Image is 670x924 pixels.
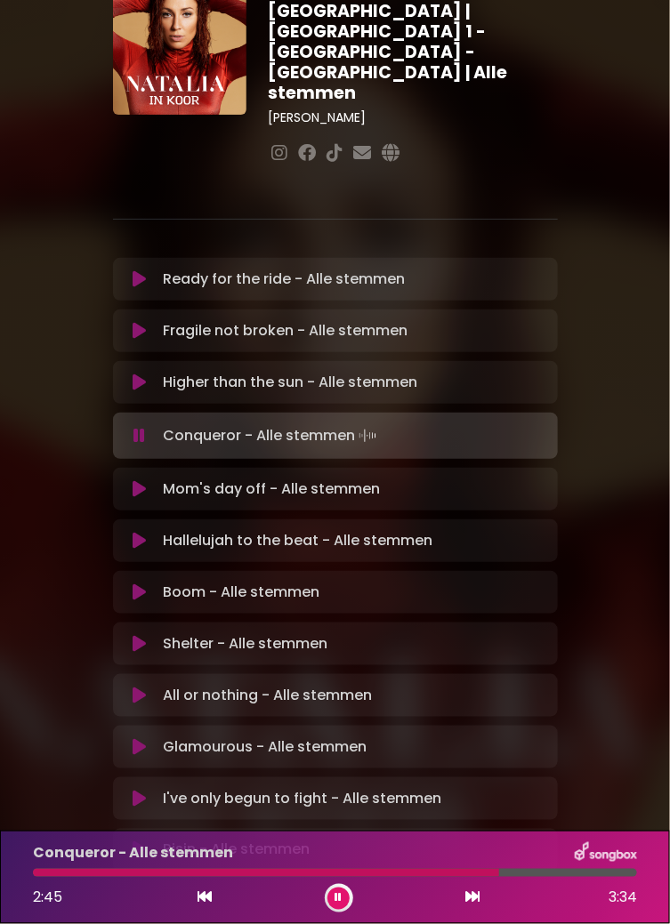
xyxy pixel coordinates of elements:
[163,478,380,500] p: Mom's day off - Alle stemmen
[163,582,319,603] p: Boom - Alle stemmen
[163,633,327,655] p: Shelter - Alle stemmen
[163,269,405,290] p: Ready for the ride - Alle stemmen
[163,685,372,706] p: All or nothing - Alle stemmen
[33,888,62,908] span: 2:45
[163,530,432,551] p: Hallelujah to the beat - Alle stemmen
[163,736,367,758] p: Glamourous - Alle stemmen
[163,423,380,448] p: Conqueror - Alle stemmen
[355,423,380,448] img: waveform4.gif
[575,842,637,865] img: songbox-logo-white.png
[268,110,557,125] h3: [PERSON_NAME]
[163,320,408,341] p: Fragile not broken - Alle stemmen
[609,888,637,909] span: 3:34
[163,788,441,809] p: I've only begun to fight - Alle stemmen
[163,372,417,393] p: Higher than the sun - Alle stemmen
[33,843,233,864] p: Conqueror - Alle stemmen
